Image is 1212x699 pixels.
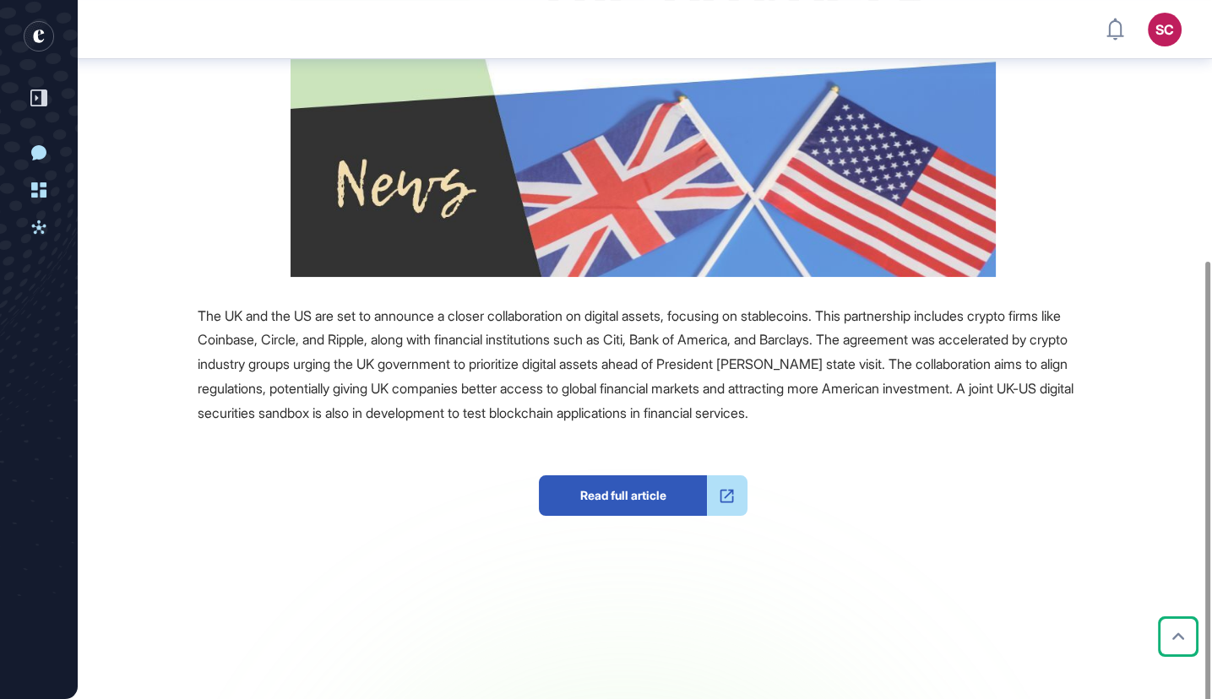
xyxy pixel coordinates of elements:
[539,475,707,516] span: Read full article
[198,307,1073,421] span: The UK and the US are set to announce a closer collaboration on digital assets, focusing on stabl...
[24,21,54,51] div: entrapeer-logo
[1148,13,1182,46] button: SC
[539,475,747,516] a: Read full article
